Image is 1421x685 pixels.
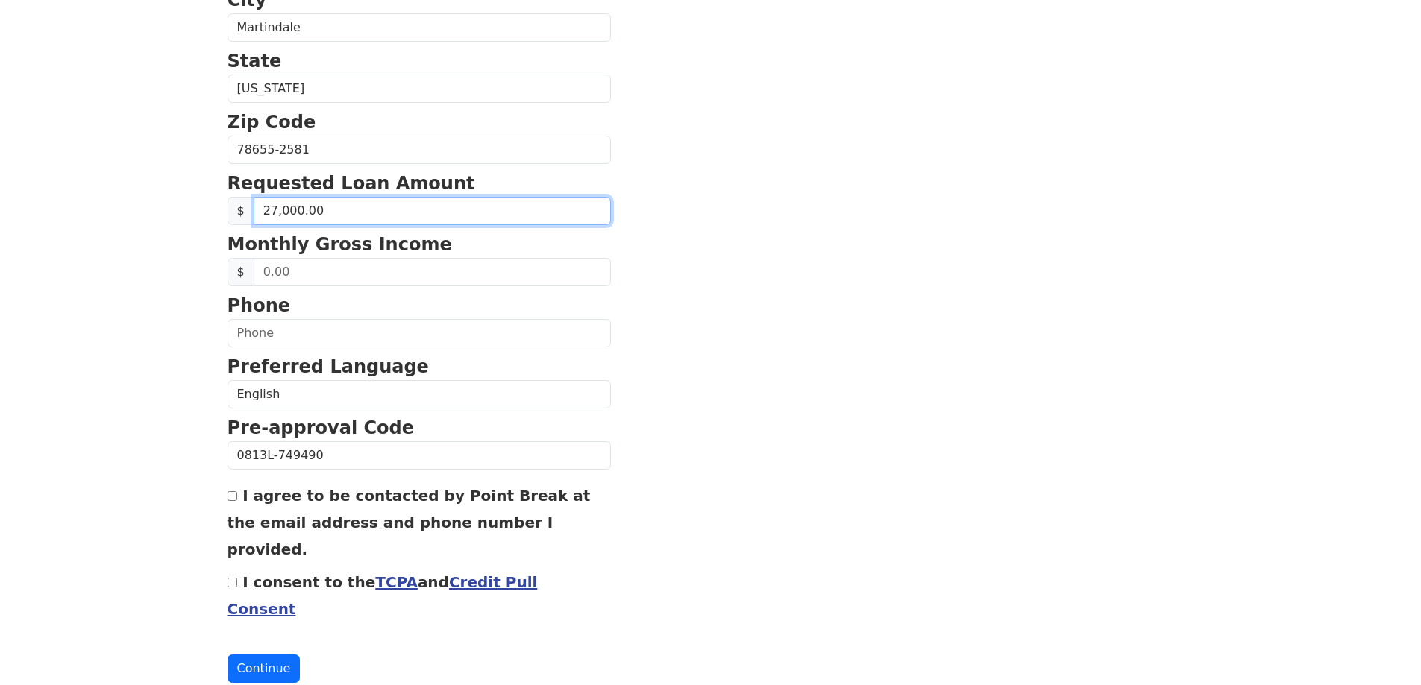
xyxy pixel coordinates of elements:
strong: Preferred Language [228,356,429,377]
button: Continue [228,654,301,683]
strong: Zip Code [228,112,316,133]
a: TCPA [375,573,418,591]
strong: Requested Loan Amount [228,173,475,194]
strong: Pre-approval Code [228,417,415,438]
p: Monthly Gross Income [228,231,611,258]
strong: Phone [228,295,291,316]
label: I agree to be contacted by Point Break at the email address and phone number I provided. [228,487,591,558]
input: 0.00 [254,197,611,225]
input: Pre-approval Code [228,441,611,470]
input: Zip Code [228,136,611,164]
span: $ [228,197,254,225]
span: $ [228,258,254,286]
input: Phone [228,319,611,347]
input: City [228,13,611,42]
input: 0.00 [254,258,611,286]
label: I consent to the and [228,573,538,618]
strong: State [228,51,282,72]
